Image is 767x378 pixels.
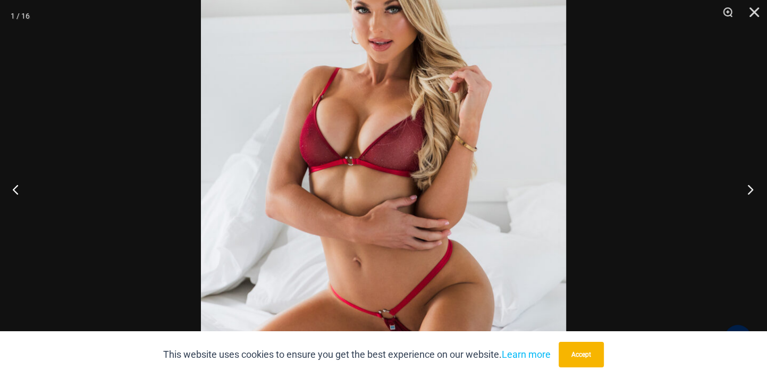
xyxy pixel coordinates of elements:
p: This website uses cookies to ensure you get the best experience on our website. [163,347,551,363]
div: 1 / 16 [11,8,30,24]
a: Learn more [502,349,551,360]
button: Accept [559,342,604,367]
button: Next [727,163,767,216]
